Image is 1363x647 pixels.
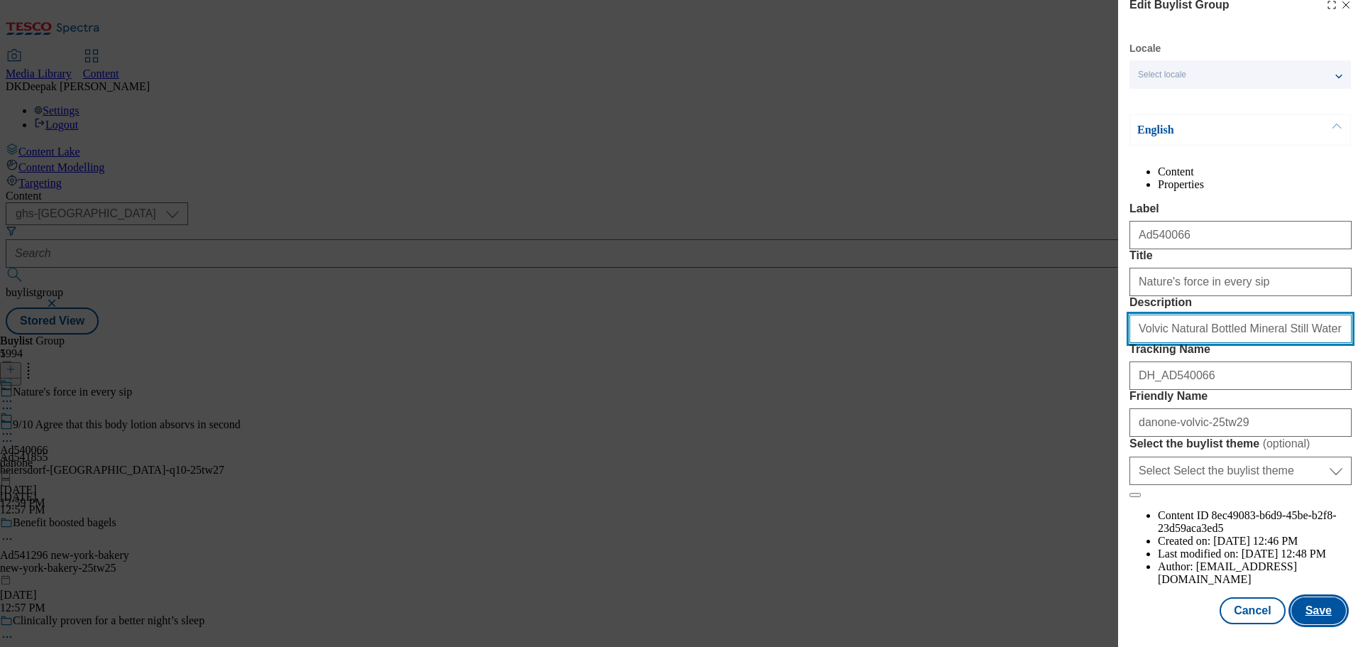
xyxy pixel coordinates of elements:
[1291,597,1346,624] button: Save
[1129,296,1352,309] label: Description
[1158,509,1352,535] li: Content ID
[1129,45,1161,53] label: Locale
[1158,535,1352,548] li: Created on:
[1129,202,1352,215] label: Label
[1129,268,1352,296] input: Enter Title
[1129,361,1352,390] input: Enter Tracking Name
[1263,437,1310,450] span: ( optional )
[1158,560,1297,585] span: [EMAIL_ADDRESS][DOMAIN_NAME]
[1129,221,1352,249] input: Enter Label
[1129,408,1352,437] input: Enter Friendly Name
[1242,548,1326,560] span: [DATE] 12:48 PM
[1129,249,1352,262] label: Title
[1158,548,1352,560] li: Last modified on:
[1129,390,1352,403] label: Friendly Name
[1213,535,1298,547] span: [DATE] 12:46 PM
[1137,123,1286,137] p: English
[1158,178,1352,191] li: Properties
[1129,315,1352,343] input: Enter Description
[1138,70,1186,80] span: Select locale
[1129,343,1352,356] label: Tracking Name
[1129,60,1351,89] button: Select locale
[1220,597,1285,624] button: Cancel
[1158,509,1337,534] span: 8ec49083-b6d9-45be-b2f8-23d59aca3ed5
[1158,560,1352,586] li: Author:
[1129,437,1352,451] label: Select the buylist theme
[1158,165,1352,178] li: Content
